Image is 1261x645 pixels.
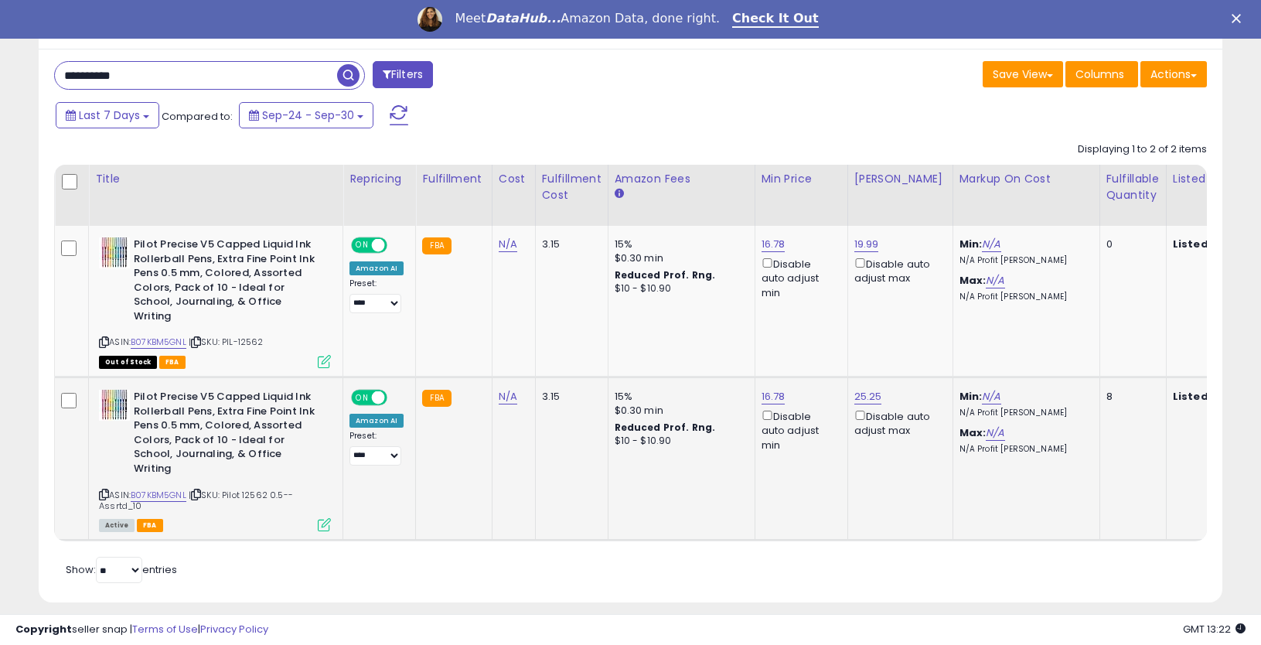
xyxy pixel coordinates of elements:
a: Terms of Use [132,622,198,636]
a: B07KBM5GNL [131,336,186,349]
div: Markup on Cost [959,171,1093,187]
div: Disable auto adjust max [854,408,941,438]
button: Last 7 Days [56,102,159,128]
div: $10 - $10.90 [615,435,743,448]
div: Amazon AI [349,414,404,428]
a: N/A [986,425,1004,441]
div: Amazon AI [349,261,404,275]
th: The percentage added to the cost of goods (COGS) that forms the calculator for Min & Max prices. [953,165,1099,226]
div: 3.15 [542,237,596,251]
b: Max: [959,273,987,288]
div: seller snap | | [15,623,268,637]
b: Min: [959,237,983,251]
div: ASIN: [99,237,331,367]
i: DataHub... [486,11,561,26]
small: FBA [422,237,451,254]
span: OFF [385,391,410,404]
strong: Copyright [15,622,72,636]
a: Check It Out [732,11,819,28]
div: Repricing [349,171,409,187]
button: Filters [373,61,433,88]
div: Title [95,171,336,187]
p: N/A Profit [PERSON_NAME] [959,444,1088,455]
span: All listings that are currently out of stock and unavailable for purchase on Amazon [99,356,157,369]
div: 0 [1106,237,1154,251]
p: N/A Profit [PERSON_NAME] [959,292,1088,302]
a: B07KBM5GNL [131,489,186,502]
span: Last 7 Days [79,107,140,123]
a: N/A [986,273,1004,288]
span: Compared to: [162,109,233,124]
a: 19.99 [854,237,879,252]
button: Sep-24 - Sep-30 [239,102,373,128]
img: 51XIEwmG1BL._SL40_.jpg [99,237,130,268]
span: | SKU: Pilot 12562 0.5--Assrtd_10 [99,489,293,512]
div: Disable auto adjust max [854,255,941,285]
div: $10 - $10.90 [615,282,743,295]
div: Disable auto adjust min [762,408,836,452]
button: Save View [983,61,1063,87]
div: Displaying 1 to 2 of 2 items [1078,142,1207,157]
div: 3.15 [542,390,596,404]
span: Columns [1075,67,1124,82]
span: ON [353,239,372,252]
span: Sep-24 - Sep-30 [262,107,354,123]
p: N/A Profit [PERSON_NAME] [959,408,1088,418]
button: Columns [1065,61,1138,87]
div: $0.30 min [615,404,743,418]
a: N/A [982,389,1000,404]
div: [PERSON_NAME] [854,171,946,187]
small: FBA [422,390,451,407]
div: Fulfillment [422,171,485,187]
div: Fulfillable Quantity [1106,171,1160,203]
span: All listings currently available for purchase on Amazon [99,519,135,532]
p: N/A Profit [PERSON_NAME] [959,255,1088,266]
div: 8 [1106,390,1154,404]
b: Listed Price: [1173,237,1243,251]
a: N/A [982,237,1000,252]
span: Show: entries [66,562,177,577]
div: Fulfillment Cost [542,171,602,203]
a: N/A [499,237,517,252]
div: Meet Amazon Data, done right. [455,11,720,26]
div: 15% [615,237,743,251]
button: Actions [1140,61,1207,87]
a: Privacy Policy [200,622,268,636]
a: 16.78 [762,237,786,252]
span: OFF [385,239,410,252]
div: 15% [615,390,743,404]
div: Preset: [349,431,404,466]
span: | SKU: PIL-12562 [189,336,264,348]
span: 2025-10-13 13:22 GMT [1183,622,1246,636]
div: Disable auto adjust min [762,255,836,300]
span: FBA [137,519,163,532]
a: N/A [499,389,517,404]
small: Amazon Fees. [615,187,624,201]
b: Max: [959,425,987,440]
div: Preset: [349,278,404,313]
div: $0.30 min [615,251,743,265]
b: Reduced Prof. Rng. [615,421,716,434]
img: 51XIEwmG1BL._SL40_.jpg [99,390,130,421]
b: Min: [959,389,983,404]
div: Min Price [762,171,841,187]
b: Reduced Prof. Rng. [615,268,716,282]
div: ASIN: [99,390,331,530]
b: Pilot Precise V5 Capped Liquid Ink Rollerball Pens, Extra Fine Point Ink Pens 0.5 mm, Colored, As... [134,390,322,479]
b: Listed Price: [1173,389,1243,404]
img: Profile image for Georgie [417,7,442,32]
div: Amazon Fees [615,171,748,187]
div: Close [1232,14,1247,23]
span: FBA [159,356,186,369]
span: ON [353,391,372,404]
a: 25.25 [854,389,882,404]
a: 16.78 [762,389,786,404]
div: Cost [499,171,529,187]
b: Pilot Precise V5 Capped Liquid Ink Rollerball Pens, Extra Fine Point Ink Pens 0.5 mm, Colored, As... [134,237,322,327]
